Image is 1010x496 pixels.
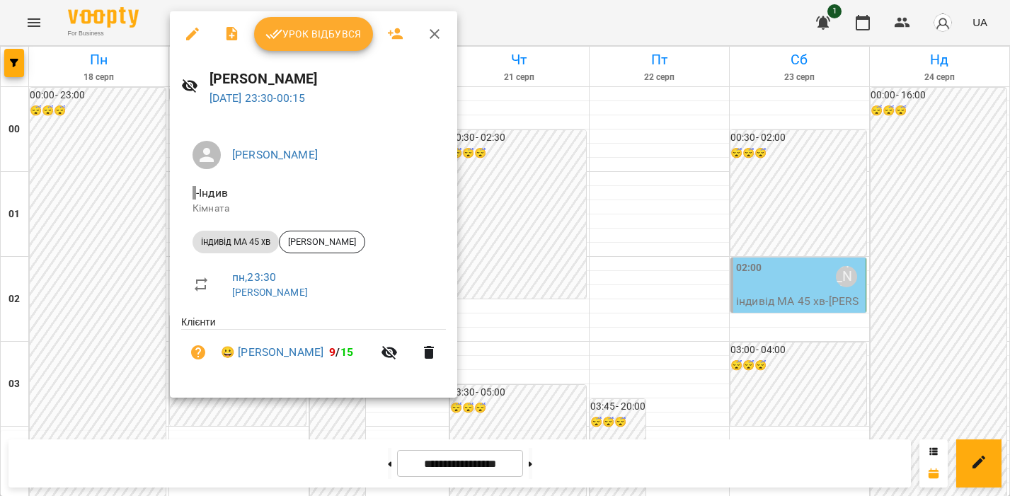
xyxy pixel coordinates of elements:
[329,345,353,359] b: /
[232,287,308,298] a: [PERSON_NAME]
[210,91,306,105] a: [DATE] 23:30-00:15
[210,68,446,90] h6: [PERSON_NAME]
[340,345,353,359] span: 15
[181,315,446,381] ul: Клієнти
[181,335,215,369] button: Візит ще не сплачено. Додати оплату?
[329,345,335,359] span: 9
[232,270,276,284] a: пн , 23:30
[193,202,435,216] p: Кімната
[265,25,362,42] span: Урок відбувся
[193,186,231,200] span: - Індив
[232,148,318,161] a: [PERSON_NAME]
[221,344,323,361] a: 😀 [PERSON_NAME]
[279,231,365,253] div: [PERSON_NAME]
[193,236,279,248] span: індивід МА 45 хв
[254,17,373,51] button: Урок відбувся
[280,236,365,248] span: [PERSON_NAME]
